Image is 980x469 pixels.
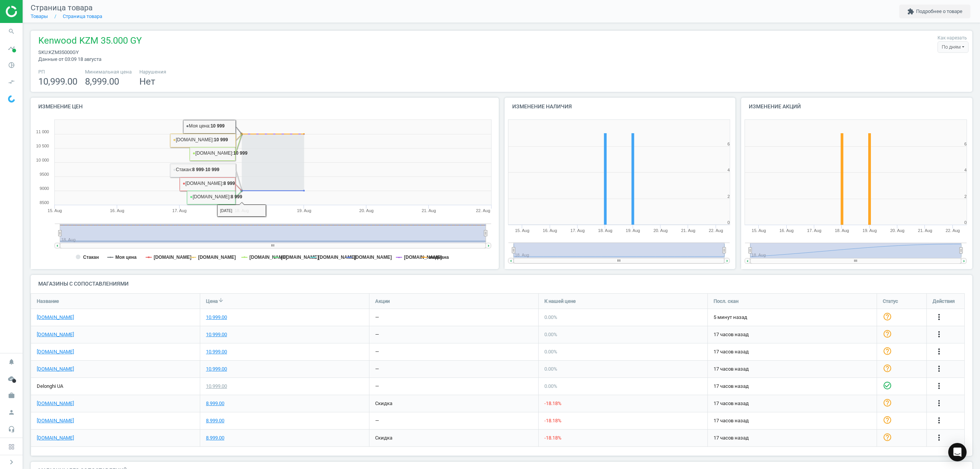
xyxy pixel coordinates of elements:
[38,34,142,49] span: Kenwood KZM 35.000 GY
[235,208,249,213] tspan: 18. Aug
[883,346,892,355] i: help_outline
[49,49,79,55] span: KZM35000GY
[883,329,892,338] i: help_outline
[544,349,557,355] span: 0.00 %
[206,331,227,338] div: 10,999.00
[85,69,132,75] span: Минимальная цена
[36,144,49,148] tspan: 10 500
[115,255,137,260] tspan: Моя цена
[206,314,227,321] div: 10,999.00
[883,381,892,390] i: check_circle_outline
[4,388,19,403] i: work
[4,41,19,56] i: timeline
[964,220,967,225] text: 0
[934,330,944,339] i: more_vert
[318,255,356,260] tspan: [DOMAIN_NAME]
[918,228,932,233] tspan: 21. Aug
[570,228,585,233] tspan: 17. Aug
[544,332,557,337] span: 0.00 %
[883,297,898,304] span: Статус
[38,76,77,87] span: 10,999.00
[727,142,730,146] text: 6
[883,432,892,441] i: help_outline
[964,168,967,172] text: 4
[172,208,186,213] tspan: 17. Aug
[375,297,390,304] span: Акции
[2,457,21,467] button: chevron_right
[934,364,944,373] i: more_vert
[899,5,970,18] button: extensionПодробнее о товаре
[40,200,49,205] text: 8500
[375,366,379,373] div: —
[206,417,224,424] div: 8,999.00
[544,366,557,372] span: 0.00 %
[8,95,15,103] img: wGWNvw8QSZomAAAAABJRU5ErkJggg==
[727,194,730,199] text: 2
[934,399,944,409] button: more_vert
[938,35,967,41] label: Как нарезать
[375,383,379,390] div: —
[934,330,944,340] button: more_vert
[38,49,49,55] span: sku :
[31,275,972,293] h4: Магазины с сопоставлениями
[31,98,499,116] h4: Изменение цен
[934,416,944,426] button: more_vert
[154,255,191,260] tspan: [DOMAIN_NAME]
[375,314,379,321] div: —
[907,8,914,15] i: extension
[934,381,944,391] button: more_vert
[835,228,849,233] tspan: 18. Aug
[544,314,557,320] span: 0.00 %
[38,69,77,75] span: РП
[476,208,490,213] tspan: 22. Aug
[964,194,967,199] text: 2
[218,297,224,303] i: arrow_downward
[85,76,119,87] span: 8,999.00
[375,417,379,424] div: —
[63,13,102,19] a: Страница товара
[37,348,74,355] a: [DOMAIN_NAME]
[883,398,892,407] i: help_outline
[206,366,227,373] div: 10,999.00
[544,383,557,389] span: 0.00 %
[206,348,227,355] div: 10,999.00
[779,228,794,233] tspan: 16. Aug
[7,458,16,467] i: chevron_right
[37,400,74,407] a: [DOMAIN_NAME]
[37,383,63,390] span: Delonghi UA
[31,3,93,12] span: Страница товара
[964,142,967,146] text: 6
[544,435,562,441] span: -18.18 %
[883,415,892,424] i: help_outline
[206,297,218,304] span: Цена
[934,416,944,425] i: more_vert
[714,348,871,355] span: 17 часов назад
[110,208,124,213] tspan: 16. Aug
[354,255,392,260] tspan: [DOMAIN_NAME]
[38,56,101,62] span: Данные от 03:09 18 августа
[946,228,960,233] tspan: 22. Aug
[37,331,74,338] a: [DOMAIN_NAME]
[359,208,374,213] tspan: 20. Aug
[4,75,19,89] i: compare_arrows
[934,364,944,374] button: more_vert
[714,383,871,390] span: 17 часов назад
[4,24,19,39] i: search
[429,255,449,260] tspan: медиана
[198,255,236,260] tspan: [DOMAIN_NAME]
[375,348,379,355] div: —
[4,405,19,420] i: person
[653,228,668,233] tspan: 20. Aug
[36,158,49,162] tspan: 10 000
[404,255,442,260] tspan: [DOMAIN_NAME]
[375,435,392,441] span: скидка
[544,400,562,406] span: -18.18 %
[883,363,892,373] i: help_outline
[6,6,60,17] img: ajHJNr6hYgQAAAAASUVORK5CYII=
[36,129,49,134] tspan: 11 000
[862,228,877,233] tspan: 19. Aug
[681,228,695,233] tspan: 21. Aug
[598,228,612,233] tspan: 18. Aug
[139,76,155,87] span: Нет
[934,433,944,443] button: more_vert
